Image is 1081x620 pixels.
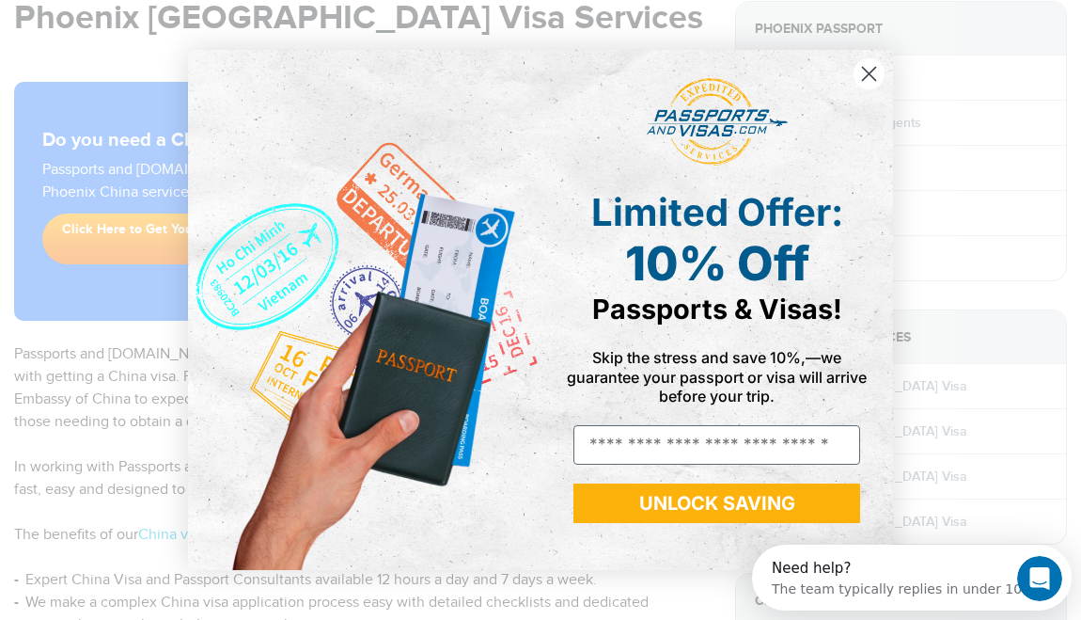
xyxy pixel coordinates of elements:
[647,78,788,167] img: passports and visas
[573,484,860,523] button: UNLOCK SAVING
[20,31,283,51] div: The team typically replies in under 10m
[591,189,843,235] span: Limited Offer:
[1017,556,1062,601] iframe: Intercom live chat
[188,50,540,570] img: de9cda0d-0715-46ca-9a25-073762a91ba7.png
[592,293,842,326] span: Passports & Visas!
[20,16,283,31] div: Need help?
[752,545,1072,611] iframe: Intercom live chat discovery launcher
[853,57,885,90] button: Close dialog
[8,8,338,59] div: Open Intercom Messenger
[625,235,809,292] span: 10% Off
[567,348,867,405] span: Skip the stress and save 10%,—we guarantee your passport or visa will arrive before your trip.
